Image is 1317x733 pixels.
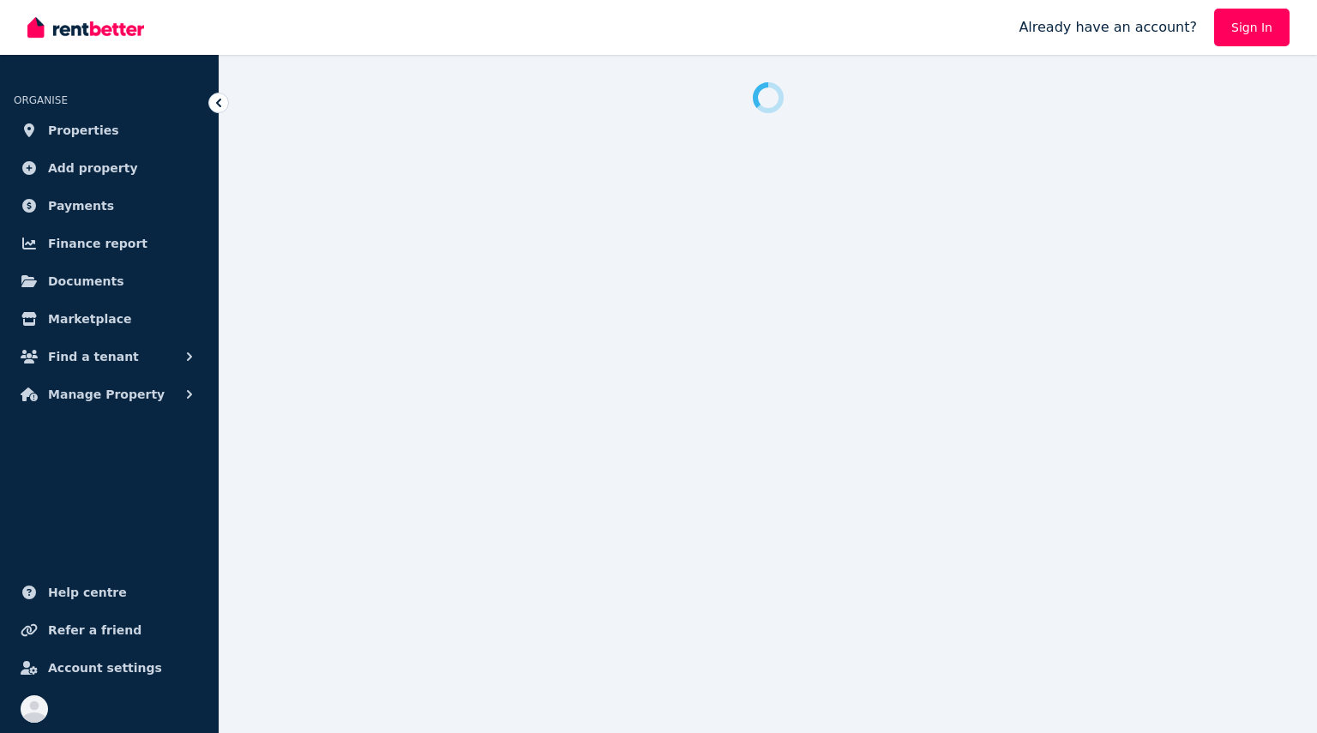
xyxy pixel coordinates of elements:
span: Find a tenant [48,346,139,367]
span: Documents [48,271,124,291]
a: Payments [14,189,205,223]
span: Properties [48,120,119,141]
a: Refer a friend [14,613,205,647]
span: Refer a friend [48,620,141,640]
a: Documents [14,264,205,298]
span: Marketplace [48,309,131,329]
span: ORGANISE [14,94,68,106]
span: Help centre [48,582,127,603]
a: Marketplace [14,302,205,336]
a: Add property [14,151,205,185]
a: Help centre [14,575,205,610]
a: Finance report [14,226,205,261]
img: RentBetter [27,15,144,40]
a: Sign In [1214,9,1290,46]
span: Payments [48,195,114,216]
a: Properties [14,113,205,147]
span: Finance report [48,233,147,254]
span: Account settings [48,658,162,678]
button: Manage Property [14,377,205,412]
span: Already have an account? [1019,17,1197,38]
span: Add property [48,158,138,178]
button: Find a tenant [14,339,205,374]
a: Account settings [14,651,205,685]
span: Manage Property [48,384,165,405]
